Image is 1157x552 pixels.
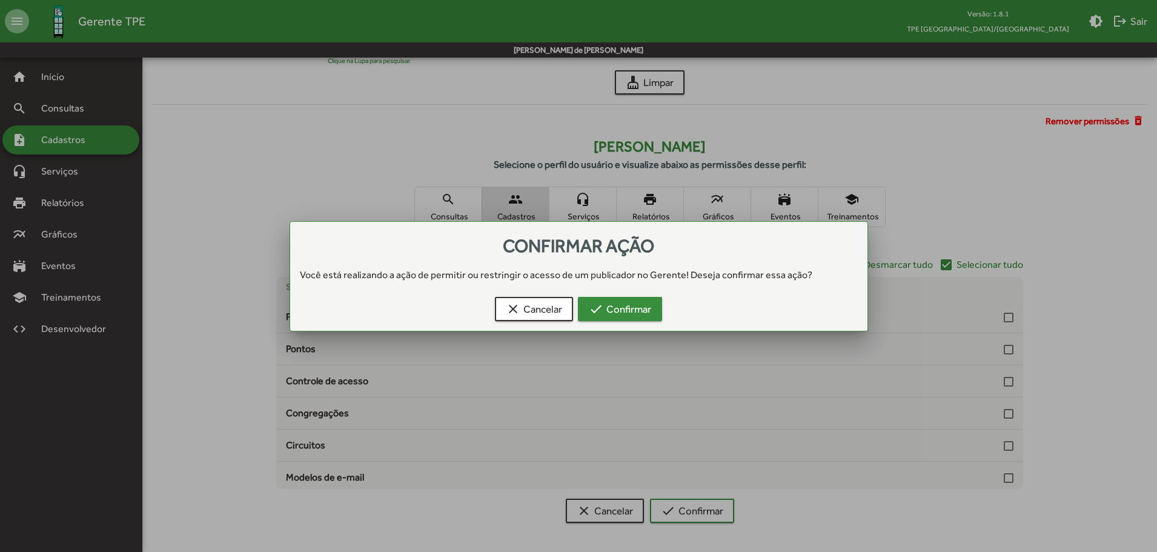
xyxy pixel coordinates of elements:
span: Confirmar [589,298,651,320]
span: Confirmar ação [503,235,654,256]
div: Você está realizando a ação de permitir ou restringir o acesso de um publicador no Gerente! Desej... [290,268,867,282]
button: Cancelar [495,297,573,321]
mat-icon: check [589,302,603,316]
span: Cancelar [506,298,562,320]
button: Confirmar [578,297,662,321]
mat-icon: clear [506,302,520,316]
